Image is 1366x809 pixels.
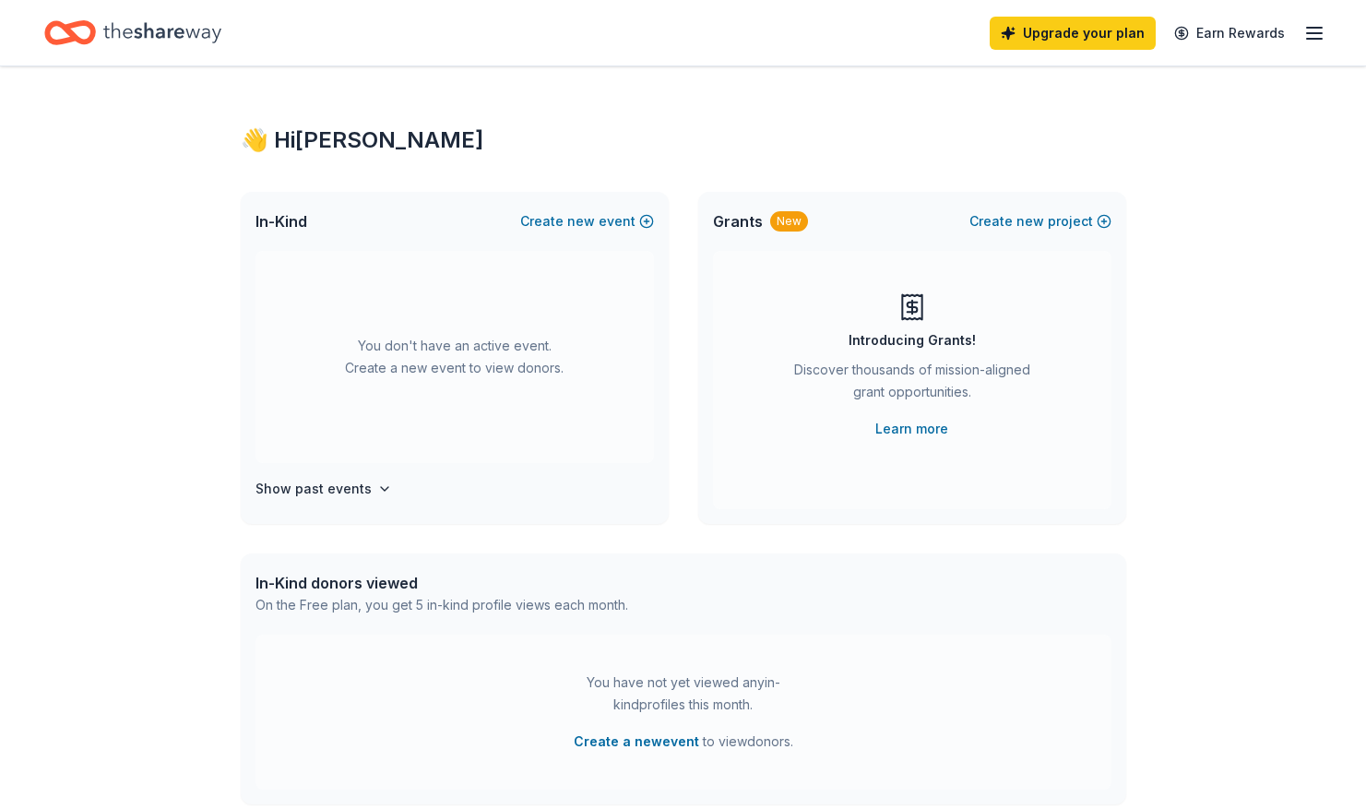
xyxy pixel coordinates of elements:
a: Home [44,11,221,54]
div: You have not yet viewed any in-kind profiles this month. [568,672,799,716]
span: new [1016,210,1044,232]
div: Introducing Grants! [849,329,976,351]
button: Createnewproject [969,210,1111,232]
h4: Show past events [255,478,372,500]
span: new [567,210,595,232]
button: Show past events [255,478,392,500]
div: In-Kind donors viewed [255,572,628,594]
div: New [770,211,808,232]
span: In-Kind [255,210,307,232]
div: 👋 Hi [PERSON_NAME] [241,125,1126,155]
span: to view donors . [574,731,793,753]
div: You don't have an active event. Create a new event to view donors. [255,251,654,463]
button: Create a newevent [574,731,699,753]
button: Createnewevent [520,210,654,232]
div: On the Free plan, you get 5 in-kind profile views each month. [255,594,628,616]
a: Earn Rewards [1163,17,1296,50]
a: Learn more [875,418,948,440]
div: Discover thousands of mission-aligned grant opportunities. [787,359,1038,410]
a: Upgrade your plan [990,17,1156,50]
span: Grants [713,210,763,232]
